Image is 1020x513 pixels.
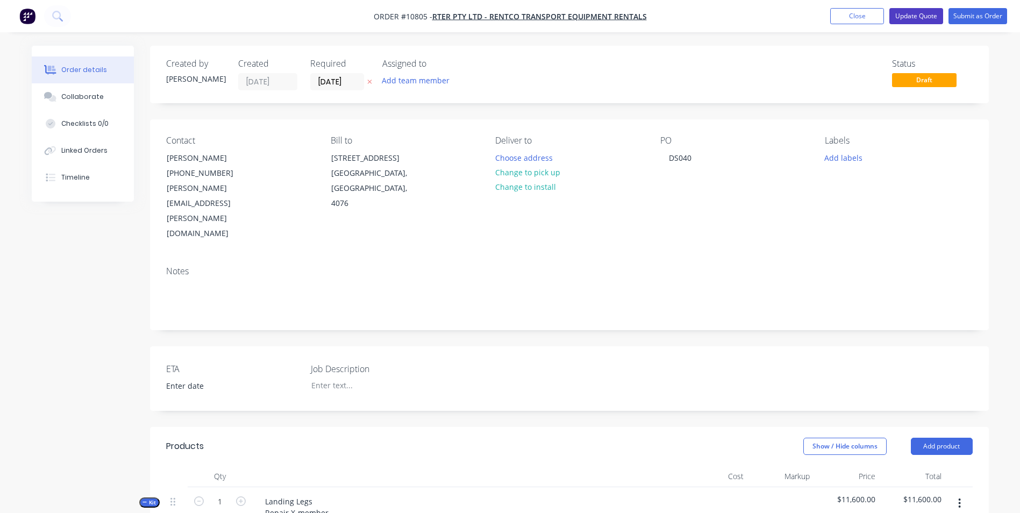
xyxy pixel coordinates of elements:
[489,150,558,165] button: Choose address
[167,151,256,166] div: [PERSON_NAME]
[382,59,490,69] div: Assigned to
[158,150,265,241] div: [PERSON_NAME][PHONE_NUMBER][PERSON_NAME][EMAIL_ADDRESS][PERSON_NAME][DOMAIN_NAME]
[814,466,880,487] div: Price
[880,466,946,487] div: Total
[331,166,420,211] div: [GEOGRAPHIC_DATA], [GEOGRAPHIC_DATA], 4076
[32,137,134,164] button: Linked Orders
[159,378,293,394] input: Enter date
[803,438,887,455] button: Show / Hide columns
[331,151,420,166] div: [STREET_ADDRESS]
[310,59,369,69] div: Required
[374,11,432,22] span: Order #10805 -
[884,494,941,505] span: $11,600.00
[748,466,814,487] div: Markup
[682,466,748,487] div: Cost
[142,498,156,507] span: Kit
[948,8,1007,24] button: Submit as Order
[818,494,876,505] span: $11,600.00
[61,146,108,155] div: Linked Orders
[495,136,643,146] div: Deliver to
[32,83,134,110] button: Collaborate
[166,362,301,375] label: ETA
[819,150,868,165] button: Add labels
[166,440,204,453] div: Products
[660,136,808,146] div: PO
[311,362,445,375] label: Job Description
[892,59,973,69] div: Status
[32,164,134,191] button: Timeline
[188,466,252,487] div: Qty
[331,136,478,146] div: Bill to
[432,11,647,22] a: RTER Pty Ltd - Rentco Transport Equipment Rentals
[166,266,973,276] div: Notes
[19,8,35,24] img: Factory
[889,8,943,24] button: Update Quote
[32,110,134,137] button: Checklists 0/0
[166,136,313,146] div: Contact
[61,173,90,182] div: Timeline
[139,497,160,508] button: Kit
[660,150,700,166] div: DS040
[61,65,107,75] div: Order details
[489,180,561,194] button: Change to install
[61,119,109,129] div: Checklists 0/0
[322,150,430,211] div: [STREET_ADDRESS][GEOGRAPHIC_DATA], [GEOGRAPHIC_DATA], 4076
[166,73,225,84] div: [PERSON_NAME]
[238,59,297,69] div: Created
[166,59,225,69] div: Created by
[911,438,973,455] button: Add product
[892,73,957,87] span: Draft
[830,8,884,24] button: Close
[167,166,256,181] div: [PHONE_NUMBER]
[61,92,104,102] div: Collaborate
[32,56,134,83] button: Order details
[489,165,566,180] button: Change to pick up
[382,73,455,88] button: Add team member
[825,136,972,146] div: Labels
[376,73,455,88] button: Add team member
[167,181,256,241] div: [PERSON_NAME][EMAIL_ADDRESS][PERSON_NAME][DOMAIN_NAME]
